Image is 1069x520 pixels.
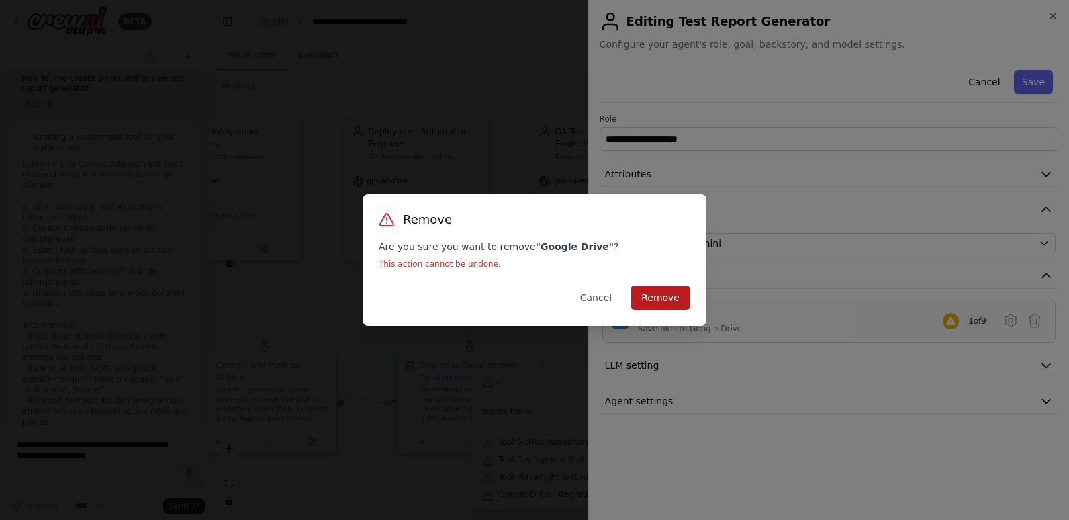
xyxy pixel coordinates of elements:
h3: Remove [403,210,452,229]
strong: " Google Drive " [536,241,614,252]
button: Remove [631,286,690,310]
button: Cancel [569,286,622,310]
p: Are you sure you want to remove ? [379,240,690,253]
p: This action cannot be undone. [379,259,690,269]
